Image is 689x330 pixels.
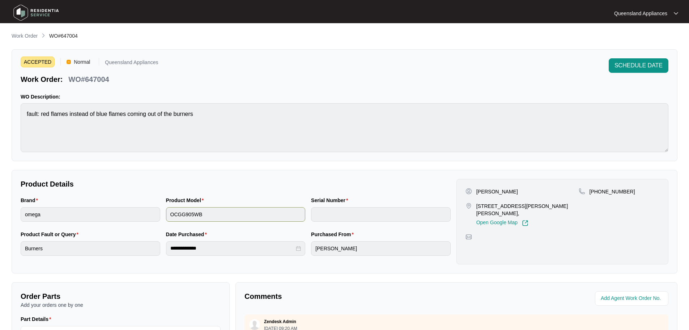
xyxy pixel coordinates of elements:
[41,33,46,38] img: chevron-right
[10,32,39,40] a: Work Order
[166,197,207,204] label: Product Model
[465,202,472,209] img: map-pin
[264,319,296,325] p: Zendesk Admin
[21,291,221,301] p: Order Parts
[311,241,451,256] input: Purchased From
[522,220,528,226] img: Link-External
[49,33,78,39] span: WO#647004
[21,179,451,189] p: Product Details
[614,10,667,17] p: Queensland Appliances
[476,188,518,195] p: [PERSON_NAME]
[21,241,160,256] input: Product Fault or Query
[21,103,668,152] textarea: fault: red flames instead of blue flames coming out of the burners
[590,188,635,195] p: [PHONE_NUMBER]
[21,207,160,222] input: Brand
[68,74,109,84] p: WO#647004
[579,188,585,195] img: map-pin
[21,57,55,67] span: ACCEPTED
[601,294,664,303] input: Add Agent Work Order No.
[465,234,472,240] img: map-pin
[11,2,61,24] img: residentia service logo
[249,319,260,330] img: user.svg
[21,301,221,309] p: Add your orders one by one
[67,60,71,64] img: Vercel Logo
[170,245,295,252] input: Date Purchased
[674,12,678,15] img: dropdown arrow
[465,188,472,195] img: user-pin
[166,207,306,222] input: Product Model
[21,93,668,100] p: WO Description:
[609,58,668,73] button: SCHEDULE DATE
[311,231,357,238] label: Purchased From
[166,231,210,238] label: Date Purchased
[12,32,38,39] p: Work Order
[614,61,663,70] span: SCHEDULE DATE
[21,74,63,84] p: Work Order:
[21,197,41,204] label: Brand
[105,60,158,67] p: Queensland Appliances
[244,291,451,301] p: Comments
[311,197,351,204] label: Serial Number
[21,231,81,238] label: Product Fault or Query
[476,202,579,217] p: ​[STREET_ADDRESS][PERSON_NAME][PERSON_NAME],
[21,316,54,323] label: Part Details
[71,57,93,67] span: Normal
[476,220,528,226] a: Open Google Map
[311,207,451,222] input: Serial Number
